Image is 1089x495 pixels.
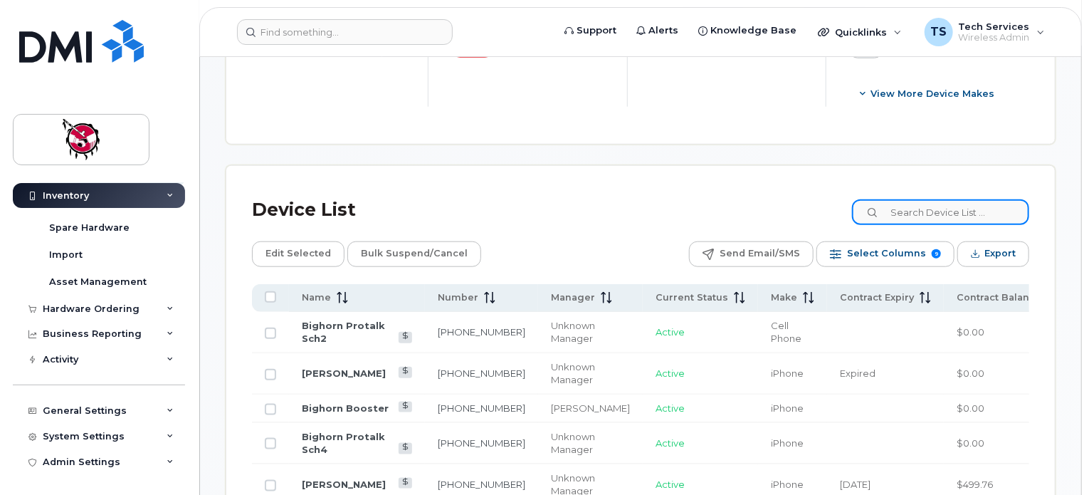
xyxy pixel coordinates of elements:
span: iPhone [771,368,804,379]
a: View Last Bill [399,332,412,343]
span: [DATE] [840,479,870,490]
span: View More Device Makes [870,87,994,100]
span: 9 [932,249,941,259]
a: [PHONE_NUMBER] [438,368,525,379]
span: Support [577,24,616,38]
a: [PHONE_NUMBER] [438,326,525,338]
span: $0.00 [957,402,984,414]
input: Search Device List ... [852,199,1029,225]
span: Tech Services [959,21,1030,32]
button: View More Device Makes [849,81,1006,107]
span: Knowledge Base [710,24,796,38]
button: Edit Selected [252,241,344,267]
span: Expired [840,368,875,379]
a: [PERSON_NAME] [302,479,386,490]
span: Active [656,479,685,490]
a: [PHONE_NUMBER] [438,402,525,414]
span: Export [984,243,1016,264]
span: Contract Expiry [840,291,914,304]
a: Support [554,16,626,45]
button: Bulk Suspend/Cancel [347,241,481,267]
input: Find something... [237,19,453,45]
div: Device List [252,192,356,229]
span: Active [656,402,685,414]
span: Alerts [648,24,678,38]
div: Quicklinks [808,18,912,46]
button: Send Email/SMS [689,241,814,267]
a: Bighorn Booster [302,402,389,414]
div: Unknown Manager [551,360,630,387]
a: Bighorn Protalk Sch4 [302,431,385,456]
button: Select Columns 9 [816,241,954,267]
span: Current Status [656,291,728,304]
span: $0.00 [957,437,984,449]
span: Contract Balance [957,291,1041,304]
a: View Last Bill [399,402,412,412]
span: TS [930,24,947,41]
span: $499.76 [957,479,993,490]
span: Cell Phone [771,320,801,345]
span: Edit Selected [265,243,331,264]
span: iPhone [771,437,804,449]
span: Active [656,437,685,449]
a: [PERSON_NAME] [302,368,386,379]
span: iPhone [771,402,804,414]
span: Make [771,291,797,304]
a: [PHONE_NUMBER] [438,437,525,449]
a: Alerts [626,16,688,45]
a: Knowledge Base [688,16,806,45]
span: Active [656,326,685,338]
span: Wireless Admin [959,32,1030,43]
span: Bulk Suspend/Cancel [361,243,468,264]
a: View Last Bill [399,478,412,489]
div: [PERSON_NAME] [551,402,630,415]
span: $0.00 [957,326,984,338]
span: Number [438,291,478,304]
span: Select Columns [847,243,926,264]
button: Export [957,241,1029,267]
span: iPhone [771,479,804,490]
a: View Last Bill [399,367,412,377]
span: Send Email/SMS [720,243,800,264]
span: Manager [551,291,595,304]
a: Bighorn Protalk Sch2 [302,320,385,345]
div: Unknown Manager [551,319,630,345]
span: Active [656,368,685,379]
a: View Last Bill [399,443,412,454]
span: $0.00 [957,368,984,379]
div: Unknown Manager [551,430,630,457]
span: Name [302,291,331,304]
span: Quicklinks [835,26,887,38]
a: [PHONE_NUMBER] [438,479,525,490]
iframe: Messenger Launcher [1027,433,1078,484]
div: Tech Services [915,18,1055,46]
